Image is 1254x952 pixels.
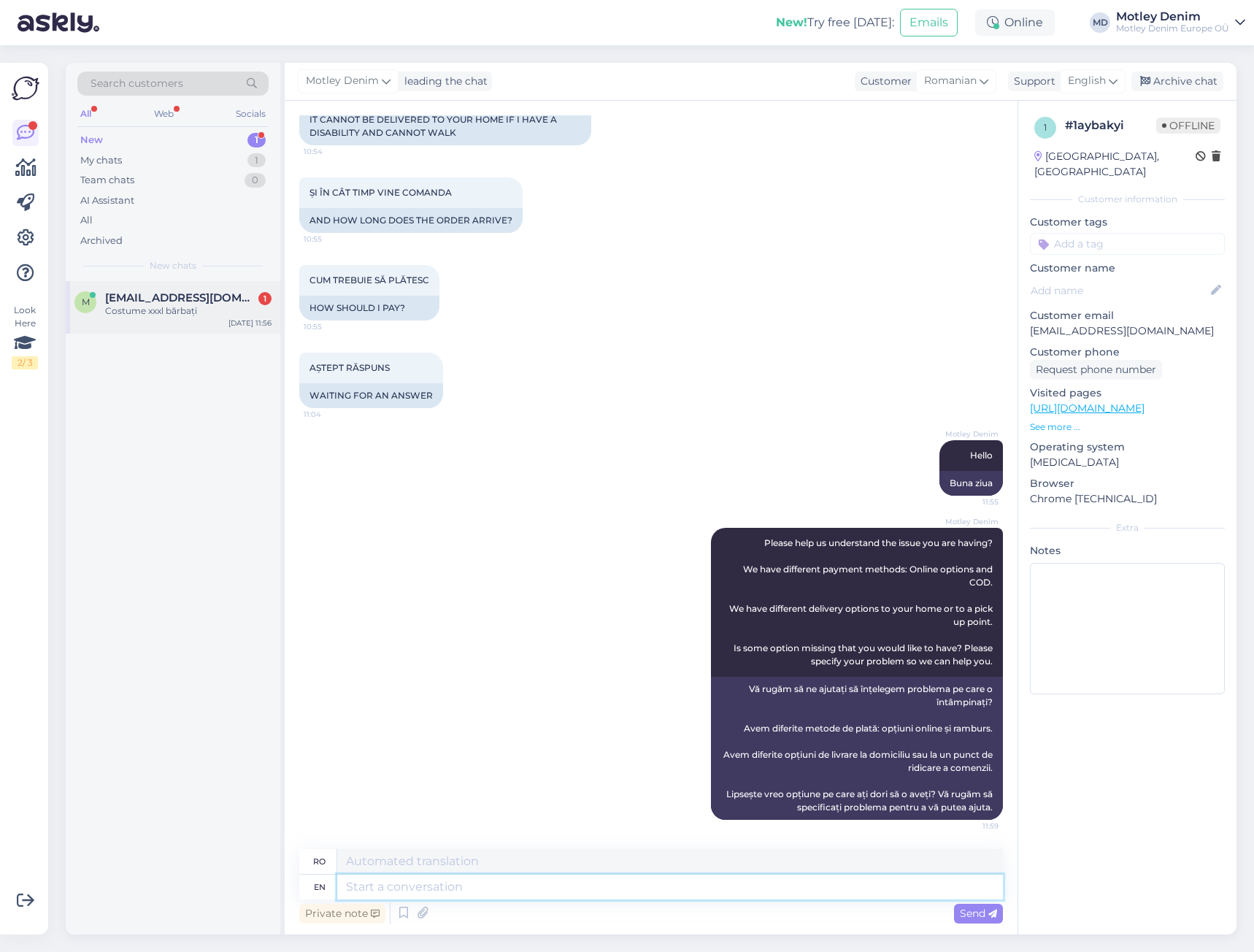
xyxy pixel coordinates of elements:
[228,318,272,329] div: [DATE] 11:56
[1090,12,1110,33] div: MD
[975,9,1055,36] div: Online
[1034,149,1196,180] div: [GEOGRAPHIC_DATA], [GEOGRAPHIC_DATA]
[1030,439,1225,455] p: Operating system
[776,14,894,31] div: Try free [DATE]:
[299,296,439,320] div: HOW SHOULD I PAY?
[306,73,379,89] span: Motley Denim
[12,74,39,102] img: Askly Logo
[1116,23,1229,34] div: Motley Denim Europe OÜ
[776,15,807,29] b: New!
[105,291,257,304] span: mariuspatru35@gmail.com
[80,153,122,168] div: My chats
[1030,261,1225,276] p: Customer name
[1030,233,1225,255] input: Add a tag
[151,104,177,123] div: Web
[304,321,358,332] span: 10:55
[1030,323,1225,339] p: [EMAIL_ADDRESS][DOMAIN_NAME]
[1044,122,1047,133] span: 1
[1030,491,1225,507] p: Chrome [TECHNICAL_ID]
[304,234,358,245] span: 10:55
[711,677,1003,820] div: Vă rugăm să ne ajutați să înțelegem problema pe care o întâmpinați? Avem diferite metode de plată...
[1030,476,1225,491] p: Browser
[1131,72,1223,91] div: Archive chat
[82,296,90,307] span: m
[1156,118,1220,134] span: Offline
[1030,360,1162,380] div: Request phone number
[80,213,93,228] div: All
[309,187,452,198] span: ȘI ÎN CÂT TIMP VINE COMANDA
[247,153,266,168] div: 1
[1030,455,1225,470] p: [MEDICAL_DATA]
[1030,193,1225,206] div: Customer information
[77,104,94,123] div: All
[313,849,326,874] div: ro
[1065,117,1156,134] div: # 1aybakyi
[12,356,38,369] div: 2 / 3
[1116,11,1245,34] a: Motley DenimMotley Denim Europe OÜ
[258,292,272,305] div: 1
[80,133,103,147] div: New
[970,450,993,461] span: Hello
[80,234,123,248] div: Archived
[304,146,358,157] span: 10:54
[944,429,999,439] span: Motley Denim
[80,193,134,208] div: AI Assistant
[299,904,385,924] div: Private note
[12,304,38,369] div: Look Here
[1030,421,1225,434] p: See more ...
[1030,308,1225,323] p: Customer email
[245,173,266,188] div: 0
[150,259,196,272] span: New chats
[924,73,977,89] span: Romanian
[80,173,134,188] div: Team chats
[399,74,488,89] div: leading the chat
[247,133,266,147] div: 1
[309,275,429,285] span: CUM TREBUIE SĂ PLĂTESC
[1030,345,1225,360] p: Customer phone
[1030,402,1145,415] a: [URL][DOMAIN_NAME]
[1031,283,1208,299] input: Add name
[1030,521,1225,534] div: Extra
[944,516,999,527] span: Motley Denim
[91,76,183,91] span: Search customers
[304,409,358,420] span: 11:04
[299,383,443,408] div: WAITING FOR AN ANSWER
[299,208,523,233] div: AND HOW LONG DOES THE ORDER ARRIVE?
[233,104,269,123] div: Socials
[939,471,1003,496] div: Buna ziua
[1068,73,1106,89] span: English
[729,537,995,667] span: Please help us understand the issue you are having? We have different payment methods: Online opt...
[1030,385,1225,401] p: Visited pages
[944,496,999,507] span: 11:55
[314,875,326,899] div: en
[960,907,997,920] span: Send
[900,9,958,37] button: Emails
[1030,215,1225,230] p: Customer tags
[299,107,591,145] div: IT CANNOT BE DELIVERED TO YOUR HOME IF I HAVE A DISABILITY AND CANNOT WALK
[1116,11,1229,23] div: Motley Denim
[944,821,999,832] span: 11:59
[855,74,912,89] div: Customer
[309,362,390,373] span: AȘTEPT RĂSPUNS
[105,304,272,318] div: Costume xxxl bărbați
[1030,543,1225,558] p: Notes
[1008,74,1055,89] div: Support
